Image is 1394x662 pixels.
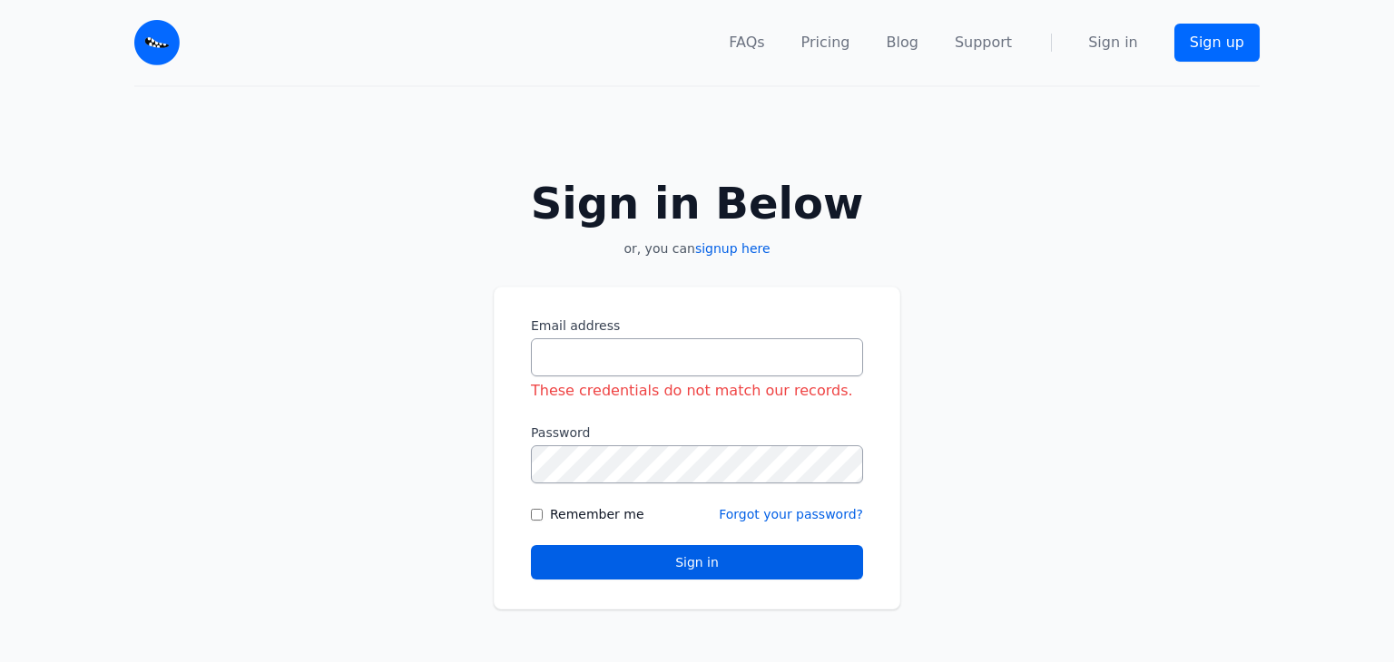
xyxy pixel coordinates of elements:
p: or, you can [494,239,900,258]
a: Blog [887,32,918,54]
a: FAQs [729,32,764,54]
div: These credentials do not match our records. [531,380,863,402]
a: Sign up [1174,24,1260,62]
button: Sign in [531,545,863,579]
a: Pricing [801,32,850,54]
label: Email address [531,316,863,335]
h2: Sign in Below [494,181,900,225]
a: Support [955,32,1012,54]
a: Forgot your password? [719,507,863,521]
a: Sign in [1088,32,1138,54]
label: Password [531,423,863,442]
a: signup here [695,241,771,256]
img: Email Monster [134,20,180,65]
label: Remember me [550,505,644,523]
